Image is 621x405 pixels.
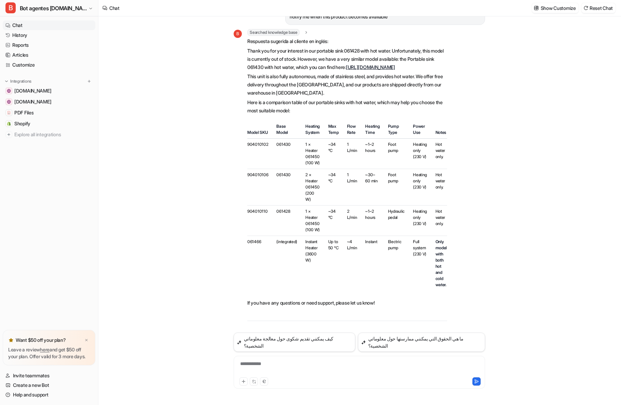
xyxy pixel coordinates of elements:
[84,338,88,343] img: x
[3,130,95,139] a: Explore all integrations
[234,30,242,38] span: B
[409,138,431,169] td: Heating only (230 V)
[247,37,447,45] p: Respuesta sugerida al cliente en inglés:
[247,236,272,291] td: 061466
[14,109,33,116] span: PDF Files
[3,60,95,70] a: Customize
[247,299,447,307] p: If you have any questions or need support, please let us know!
[4,79,9,84] img: expand menu
[10,79,31,84] p: Integrations
[247,47,447,71] p: Thank you for your interest in our portable sink 061428 with hot water. Unfortunately, this model...
[16,337,66,344] p: Want $50 off your plan?
[583,5,588,11] img: reset
[384,236,409,291] td: Electric pump
[40,347,50,352] a: here
[5,131,12,138] img: explore all integrations
[361,169,384,205] td: ~30–60 min
[14,129,93,140] span: Explore all integrations
[436,239,447,287] strong: Only model with both hot and cold water.
[8,337,14,343] img: star
[431,205,447,236] td: Hot water only.
[361,138,384,169] td: ~1–2 hours
[343,169,361,205] td: 1 L/min
[8,346,90,360] p: Leave a review and get $50 off your plan. Offer valid for 3 more days.
[87,79,92,84] img: menu_add.svg
[384,169,409,205] td: Foot pump
[7,89,11,93] img: handwashbasin.com
[5,2,16,13] span: B
[409,205,431,236] td: Heating only (230 V)
[431,138,447,169] td: Hot water only.
[3,78,33,85] button: Integrations
[3,108,95,117] a: PDF FilesPDF Files
[384,138,409,169] td: Foot pump
[324,236,343,291] td: Up to 50 °C
[324,169,343,205] td: ~34 °C
[409,236,431,291] td: Full system (230 V)
[272,123,301,139] th: Base Model
[343,123,361,139] th: Flow Rate
[324,205,343,236] td: ~34 °C
[301,236,324,291] td: Instant Heater (3600 W)
[346,64,395,70] a: [URL][DOMAIN_NAME]
[534,5,539,11] img: customize
[532,3,579,13] button: Show Customize
[384,123,409,139] th: Pump Type
[247,29,300,36] span: Searched knowledge base
[301,205,324,236] td: 1 × Heater 061450 (100 W)
[272,169,301,205] td: 061430
[3,119,95,128] a: ShopifyShopify
[358,333,485,352] button: ما هي الحقوق التي يمكنني ممارستها حول معلوماتي الشخصية؟
[3,97,95,107] a: www.lioninox.com[DOMAIN_NAME]
[247,138,272,169] td: 904010102
[3,50,95,60] a: Articles
[7,111,11,115] img: PDF Files
[581,3,616,13] button: Reset Chat
[409,123,431,139] th: Power Use
[384,205,409,236] td: Hydraulic pedal
[272,236,301,291] td: (integrated)
[361,236,384,291] td: Instant
[301,169,324,205] td: 2 × Heater 061450 (200 W)
[3,86,95,96] a: handwashbasin.com[DOMAIN_NAME]
[301,138,324,169] td: 1 × Heater 061450 (100 W)
[14,120,30,127] span: Shopify
[272,138,301,169] td: 061430
[14,87,51,94] span: [DOMAIN_NAME]
[343,236,361,291] td: ~4 L/min
[20,3,87,13] span: Bot agentes [DOMAIN_NAME]
[247,123,272,139] th: Model SKU
[361,123,384,139] th: Heating Time
[3,390,95,400] a: Help and support
[109,4,120,12] div: Chat
[3,371,95,380] a: Invite teammates
[541,4,576,12] p: Show Customize
[361,205,384,236] td: ~1–2 hours
[324,123,343,139] th: Max Temp
[272,205,301,236] td: 061428
[14,98,51,105] span: [DOMAIN_NAME]
[324,138,343,169] td: ~34 °C
[3,30,95,40] a: History
[431,123,447,139] th: Notes
[343,205,361,236] td: 2 L/min
[234,333,355,352] button: كيف يمكنني تقديم شكوى حول معالجة معلوماتي الشخصية؟
[343,138,361,169] td: 1 L/min
[247,98,447,115] p: Here is a comparison table of our portable sinks with hot water, which may help you choose the mo...
[409,169,431,205] td: Heating only (230 V)
[247,205,272,236] td: 904010110
[3,20,95,30] a: Chat
[247,169,272,205] td: 904010106
[7,122,11,126] img: Shopify
[431,169,447,205] td: Hot water only.
[3,40,95,50] a: Reports
[3,380,95,390] a: Create a new Bot
[7,100,11,104] img: www.lioninox.com
[301,123,324,139] th: Heating System
[247,72,447,97] p: This unit is also fully autonomous, made of stainless steel, and provides hot water. We offer fre...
